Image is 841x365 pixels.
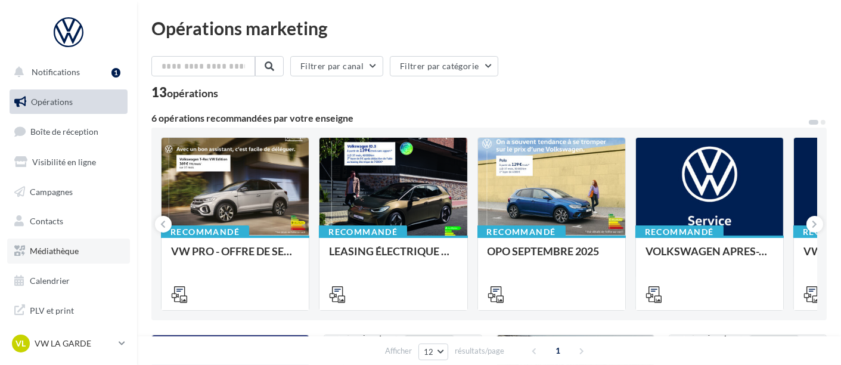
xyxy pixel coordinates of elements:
span: Visibilité en ligne [32,157,96,167]
a: Contacts [7,209,130,234]
span: Afficher [385,345,412,357]
p: VW LA GARDE [35,338,114,349]
div: Opérations marketing [151,19,827,37]
span: PLV et print personnalisable [30,302,123,328]
span: Contacts [30,216,63,226]
div: 6 opérations recommandées par votre enseigne [151,113,808,123]
a: Opérations [7,89,130,115]
span: VL [16,338,26,349]
span: résultats/page [455,345,504,357]
span: 1 [548,341,567,360]
button: 12 [418,344,449,360]
div: Recommandé [161,225,249,239]
a: Visibilité en ligne [7,150,130,175]
a: Médiathèque [7,239,130,264]
div: LEASING ÉLECTRIQUE 2025 [329,245,457,269]
div: VOLKSWAGEN APRES-VENTE [646,245,774,269]
div: 1 [111,68,120,78]
a: PLV et print personnalisable [7,298,130,333]
a: Boîte de réception [7,119,130,144]
div: 13 [151,86,218,99]
div: VW PRO - OFFRE DE SEPTEMBRE 25 [171,245,299,269]
div: opérations [167,88,218,98]
a: VL VW LA GARDE [10,332,128,355]
span: Campagnes [30,186,73,196]
div: Recommandé [635,225,724,239]
div: OPO SEPTEMBRE 2025 [488,245,616,269]
span: Calendrier [30,276,70,286]
span: Médiathèque [30,246,79,256]
span: Notifications [32,67,80,77]
a: Calendrier [7,268,130,293]
div: Recommandé [319,225,407,239]
button: Filtrer par catégorie [390,56,498,76]
button: Notifications 1 [7,60,125,85]
button: Filtrer par canal [290,56,383,76]
a: Campagnes [7,180,130,205]
span: Boîte de réception [30,126,98,137]
div: Recommandé [477,225,566,239]
span: Opérations [31,97,73,107]
span: 12 [424,347,434,357]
